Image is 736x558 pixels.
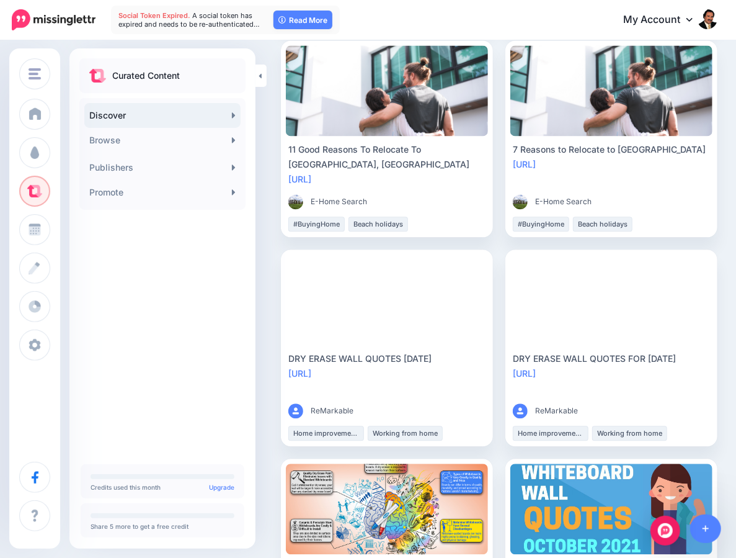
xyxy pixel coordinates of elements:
span: Social Token Expired. [118,11,190,20]
li: Home improvement and DIY [288,426,364,441]
li: Beach holidays [573,217,632,232]
img: user_default_image.png [513,403,528,418]
img: AINWCN0O394Q8RQGD4BI7N28KDRVQCEQ_thumb.jpeg [513,194,528,209]
img: AINWCN0O394Q8RQGD4BI7N28KDRVQCEQ_thumb.jpeg [288,194,303,209]
li: Working from home [368,426,443,441]
a: Publishers [84,155,241,180]
div: 11 Good Reasons To Relocate To [GEOGRAPHIC_DATA], [GEOGRAPHIC_DATA] [288,142,485,172]
img: Missinglettr [12,9,95,30]
a: Promote [84,180,241,205]
a: [URL] [288,368,311,379]
li: Home improvement and DIY [513,426,588,441]
li: Beach holidays [348,217,408,232]
a: [URL] [513,159,536,169]
a: Read More [273,11,332,29]
a: Discover [84,103,241,128]
a: My Account [611,5,717,35]
a: [URL] [288,174,311,184]
span: ReMarkable [535,405,578,417]
li: #BuyingHome [288,217,345,232]
img: curate.png [89,69,106,83]
div: DRY ERASE WALL QUOTES FOR [DATE] [513,351,710,366]
img: menu.png [29,68,41,79]
li: Working from home [592,426,667,441]
a: [URL] [513,368,536,379]
li: #BuyingHome [513,217,569,232]
img: user_default_image.png [288,403,303,418]
span: E-Home Search [535,196,592,208]
div: 7 Reasons to Relocate to [GEOGRAPHIC_DATA] [513,142,710,157]
a: Browse [84,128,241,153]
span: E-Home Search [311,196,367,208]
div: DRY ERASE WALL QUOTES [DATE] [288,351,485,366]
p: Curated Content [112,68,180,83]
span: ReMarkable [311,405,353,417]
span: A social token has expired and needs to be re-authenticated… [118,11,260,29]
div: Open Intercom Messenger [650,516,680,546]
